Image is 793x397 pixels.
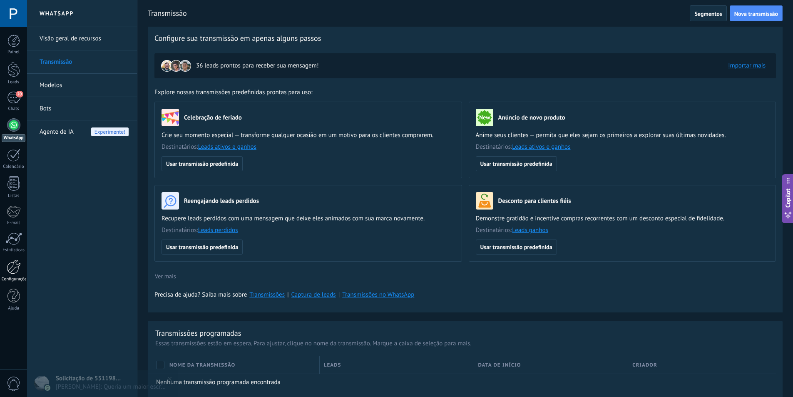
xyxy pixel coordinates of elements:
button: Importar mais [724,60,769,72]
a: Modelos [40,74,129,97]
span: Segmentos [694,11,722,17]
div: Listas [2,193,26,199]
button: Usar transmissão predefinida [162,156,243,171]
a: Leads ganhos [512,226,548,234]
div: | | [154,291,776,299]
img: close_notification.svg [164,373,176,385]
span: Destinatários: [476,143,769,151]
span: Destinatários: [162,226,455,235]
span: 20 [16,91,23,97]
button: Usar transmissão predefinida [476,156,557,171]
div: Ajuda [2,306,26,311]
span: Data de início [478,361,521,369]
div: Transmissões programadas [155,328,241,338]
p: Nenhuma transmissão programada encontrada [156,378,771,386]
span: Nova transmissão [734,11,778,17]
a: Visão geral de recursos [40,27,129,50]
h3: Reengajando leads perdidos [184,197,259,205]
li: Modelos [27,74,137,97]
img: leadIcon [170,60,182,72]
h3: Anúncio de novo produto [498,114,565,122]
div: E-mail [2,220,26,226]
span: Usar transmissão predefinida [480,244,552,250]
a: Transmissões [249,291,285,299]
div: Configurações [2,277,26,282]
h2: Transmissão [148,5,690,22]
button: Segmentos [690,5,726,21]
div: Estatísticas [2,247,26,253]
span: 36 leads prontos para receber sua mensagem! [196,62,318,70]
a: Captura de leads [291,291,336,299]
span: Experimente! [91,127,129,136]
span: Usar transmissão predefinida [166,161,238,167]
div: Leads [2,80,26,85]
img: leadIcon [179,60,191,72]
span: Leads [324,361,341,369]
a: Leads ativos e ganhos [198,143,256,151]
p: Essas transmissões estão em espera. Para ajustar, clique no nome da transmissão. Marque a caixa d... [155,340,775,347]
span: [PERSON_NAME]: Queria um maior escrito “Te amamos” E os meninos escrito [PERSON_NAME] [56,383,166,391]
span: Precisa de ajuda? Saiba mais sobre [154,291,247,299]
h3: Desconto para clientes fiéis [498,197,571,205]
div: WhatsApp [2,134,25,142]
button: Nova transmissão [730,5,783,21]
div: Painel [2,50,26,55]
span: Agente de IA [40,120,74,144]
a: Bots [40,97,129,120]
li: Visão geral de recursos [27,27,137,50]
span: Recupere leads perdidos com uma mensagem que deixe eles animados com sua marca novamente. [162,215,455,223]
span: Copilot [784,188,792,207]
img: com.amocrm.amocrmwa.svg [45,385,50,391]
span: Anime seus clientes — permita que eles sejam os primeiros a explorar suas últimas novidades. [476,131,769,140]
span: Usar transmissão predefinida [166,244,238,250]
a: Transmissão [40,50,129,74]
span: Demonstre gratidão e incentive compras recorrentes com um desconto especial de fidelidade. [476,215,769,223]
a: Solicitação de 5511985480715[PERSON_NAME]: Queria um maior escrito “Te amamos” E os meninos escri... [27,370,178,397]
button: Usar transmissão predefinida [476,240,557,255]
h3: Celebração de feriado [184,114,242,122]
span: Destinatários: [476,226,769,235]
button: Usar transmissão predefinida [162,240,243,255]
a: Leads perdidos [198,226,238,234]
span: Configure sua transmissão em apenas alguns passos [154,33,321,43]
span: Nome da transmissão [169,361,235,369]
span: Ver mais [155,273,176,279]
li: Agente de IA [27,120,137,143]
li: Transmissão [27,50,137,74]
li: Bots [27,97,137,120]
button: Ver mais [154,270,176,282]
a: Leads ativos e ganhos [512,143,570,151]
a: Transmissões no WhatsApp [342,291,414,299]
span: Destinatários: [162,143,455,151]
div: Calendário [2,164,26,170]
span: Explore nossas transmissões predefinidas prontas para uso: [154,88,312,97]
a: Agente de IAExperimente! [40,120,129,144]
span: Crie seu momento especial — transforme qualquer ocasião em um motivo para os clientes comprarem. [162,131,455,140]
span: Usar transmissão predefinida [480,161,552,167]
span: Solicitação de 5511985480715 [56,375,122,382]
span: Criador [632,361,657,369]
a: Importar mais [728,62,766,70]
div: Chats [2,106,26,112]
img: leadIcon [161,60,173,72]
